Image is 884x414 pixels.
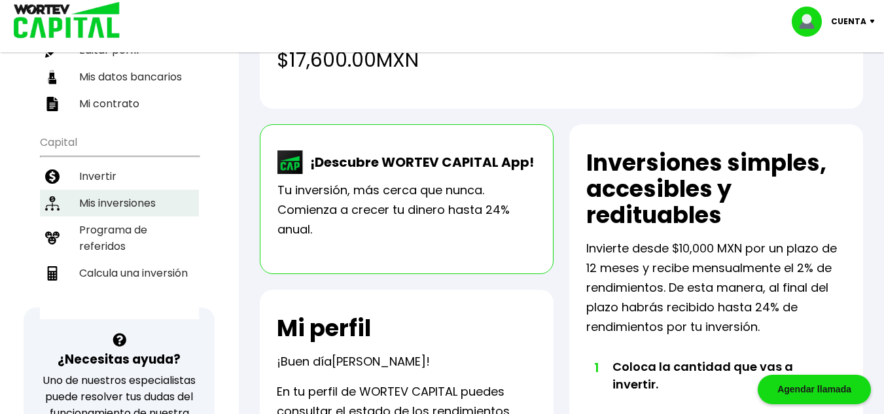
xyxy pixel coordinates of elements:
img: calculadora-icon.17d418c4.svg [45,266,60,281]
span: 1 [593,358,599,377]
h2: Mi perfil [277,315,371,341]
div: Agendar llamada [758,375,871,404]
p: Tu inversión, más cerca que nunca. Comienza a crecer tu dinero hasta 24% anual. [277,181,536,239]
a: Mis inversiones [40,190,199,216]
h3: ¿Necesitas ayuda? [58,350,181,369]
a: Calcula una inversión [40,260,199,286]
p: Invierte desde $10,000 MXN por un plazo de 12 meses y recibe mensualmente el 2% de rendimientos. ... [586,239,846,337]
span: [PERSON_NAME] [332,353,426,370]
p: ¡Descubre WORTEV CAPITAL App! [304,152,534,172]
img: icon-down [866,20,884,24]
a: Mi contrato [40,90,199,117]
p: Cuenta [831,12,866,31]
a: Mis datos bancarios [40,63,199,90]
p: ¡Buen día ! [277,352,430,371]
img: contrato-icon.f2db500c.svg [45,97,60,111]
h4: $17,600.00 MXN [277,45,677,75]
img: recomiendanos-icon.9b8e9327.svg [45,231,60,245]
img: datos-icon.10cf9172.svg [45,70,60,84]
a: Invertir [40,163,199,190]
img: profile-image [792,7,831,37]
img: inversiones-icon.6695dc30.svg [45,196,60,211]
a: Programa de referidos [40,216,199,260]
img: invertir-icon.b3b967d7.svg [45,169,60,184]
img: wortev-capital-app-icon [277,150,304,174]
ul: Perfil [40,1,199,117]
h2: Inversiones simples, accesibles y redituables [586,150,846,228]
ul: Capital [40,128,199,319]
